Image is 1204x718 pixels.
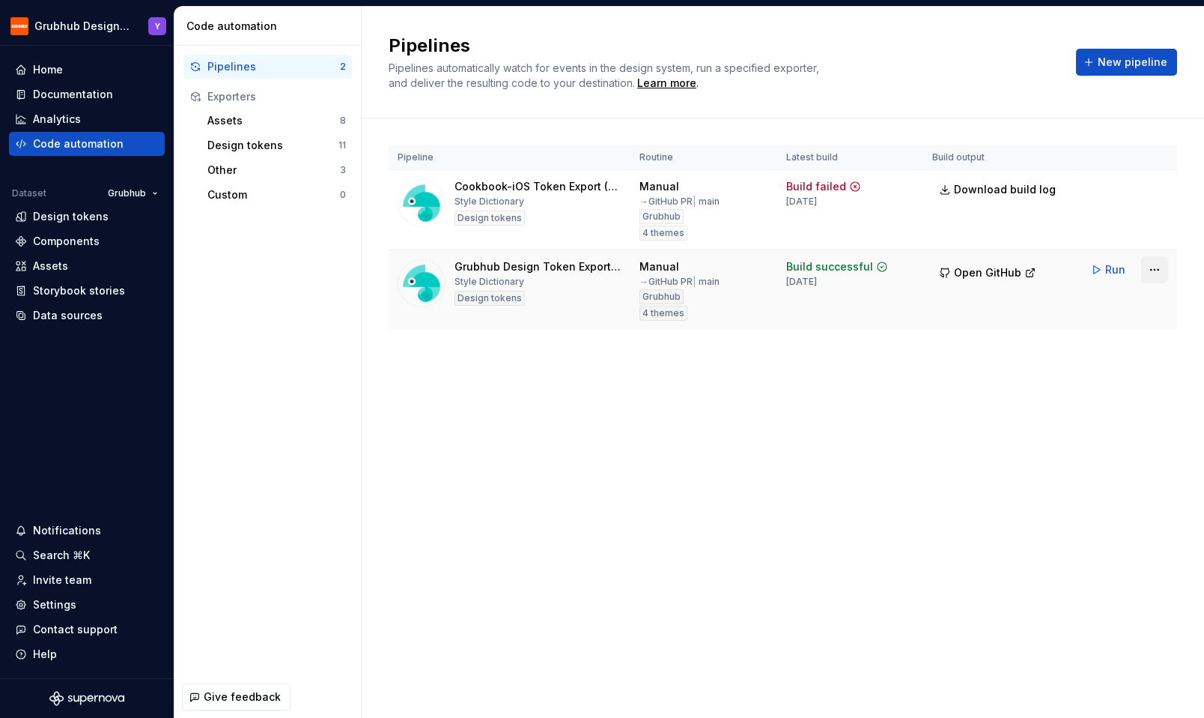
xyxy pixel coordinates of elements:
[454,276,524,288] div: Style Dictionary
[9,205,165,229] a: Design tokens
[1076,49,1177,76] button: New pipeline
[693,196,696,207] span: |
[786,259,873,274] div: Build successful
[637,76,696,91] a: Learn more
[183,55,352,79] button: Pipelines2
[9,279,165,303] a: Storybook stories
[33,597,76,612] div: Settings
[340,164,346,176] div: 3
[9,254,165,278] a: Assets
[1083,256,1135,283] button: Run
[9,593,165,617] a: Settings
[1098,55,1167,70] span: New pipeline
[33,308,103,323] div: Data sources
[9,132,165,156] a: Code automation
[33,62,63,77] div: Home
[12,187,46,199] div: Dataset
[108,187,146,199] span: Grubhub
[49,691,124,706] svg: Supernova Logo
[340,115,346,127] div: 8
[3,10,171,42] button: Grubhub Design SystemY
[33,622,118,637] div: Contact support
[932,268,1043,281] a: Open GitHub
[33,259,68,274] div: Assets
[389,61,822,89] span: Pipelines automatically watch for events in the design system, run a specified exporter, and deli...
[932,176,1065,203] button: Download build log
[630,145,777,170] th: Routine
[454,291,525,306] div: Design tokens
[207,89,346,104] div: Exporters
[155,20,160,32] div: Y
[1105,262,1125,277] span: Run
[34,19,130,34] div: Grubhub Design System
[204,690,281,705] span: Give feedback
[932,259,1043,286] button: Open GitHub
[9,618,165,642] button: Contact support
[9,229,165,253] a: Components
[454,211,525,226] div: Design tokens
[338,139,346,151] div: 11
[207,187,340,202] div: Custom
[9,543,165,567] button: Search ⌘K
[207,138,338,153] div: Design tokens
[635,78,699,89] span: .
[10,17,28,35] img: 4e8d6f31-f5cf-47b4-89aa-e4dec1dc0822.png
[639,209,684,224] div: Grubhub
[33,234,100,249] div: Components
[9,58,165,82] a: Home
[340,189,346,201] div: 0
[33,283,125,298] div: Storybook stories
[33,112,81,127] div: Analytics
[340,61,346,73] div: 2
[33,573,91,588] div: Invite team
[954,182,1056,197] span: Download build log
[207,163,340,178] div: Other
[389,34,1058,58] h2: Pipelines
[9,82,165,106] a: Documentation
[201,133,352,157] button: Design tokens11
[33,87,113,102] div: Documentation
[786,276,817,288] div: [DATE]
[201,158,352,182] button: Other3
[642,307,684,319] span: 4 themes
[33,136,124,151] div: Code automation
[182,684,291,711] button: Give feedback
[777,145,923,170] th: Latest build
[33,209,109,224] div: Design tokens
[201,183,352,207] button: Custom0
[693,276,696,287] span: |
[9,304,165,328] a: Data sources
[454,259,621,274] div: Grubhub Design Token Export Pipeline
[101,183,165,204] button: Grubhub
[639,276,720,288] div: → GitHub PR main
[9,519,165,543] button: Notifications
[639,196,720,208] div: → GitHub PR main
[389,145,630,170] th: Pipeline
[454,179,621,194] div: Cookbook-iOS Token Export (Manual)
[454,196,524,208] div: Style Dictionary
[9,642,165,666] button: Help
[9,107,165,131] a: Analytics
[639,259,679,274] div: Manual
[639,289,684,304] div: Grubhub
[33,523,101,538] div: Notifications
[786,196,817,208] div: [DATE]
[639,179,679,194] div: Manual
[9,568,165,592] a: Invite team
[207,113,340,128] div: Assets
[186,19,355,34] div: Code automation
[786,179,846,194] div: Build failed
[923,145,1074,170] th: Build output
[201,109,352,133] button: Assets8
[642,227,684,239] span: 4 themes
[954,265,1021,280] span: Open GitHub
[207,59,340,74] div: Pipelines
[33,647,57,662] div: Help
